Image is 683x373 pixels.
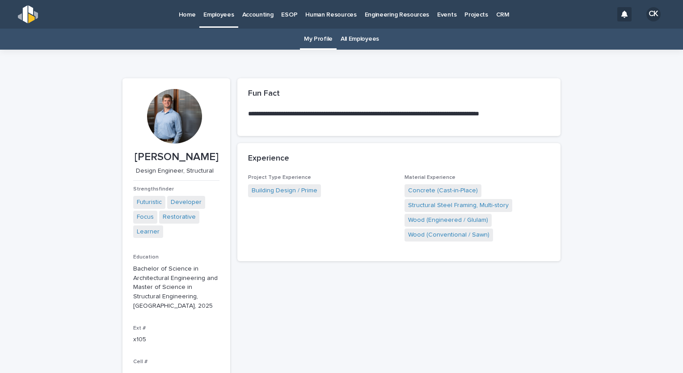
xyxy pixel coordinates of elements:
img: s5b5MGTdWwFoU4EDV7nw [18,5,38,23]
span: Project Type Experience [248,175,311,180]
a: My Profile [304,29,333,50]
span: Ext # [133,326,146,331]
span: Strengthsfinder [133,186,174,192]
p: Design Engineer, Structural [133,167,216,175]
h2: Experience [248,154,289,164]
span: Education [133,254,159,260]
a: Focus [137,212,154,222]
a: x105 [133,336,146,343]
a: Wood (Engineered / Glulam) [408,216,488,225]
a: Restorative [163,212,196,222]
p: Bachelor of Science in Architectural Engineering and Master of Science in Structural Engineering,... [133,264,219,311]
a: Building Design / Prime [252,186,317,195]
a: All Employees [341,29,379,50]
a: Learner [137,227,160,237]
a: Structural Steel Framing, Multi-story [408,201,509,210]
a: Developer [171,198,202,207]
a: Futuristic [137,198,162,207]
span: Cell # [133,359,148,365]
h2: Fun Fact [248,89,280,99]
div: CK [646,7,661,21]
a: Concrete (Cast-in-Place) [408,186,478,195]
p: [PERSON_NAME] [133,151,219,164]
a: Wood (Conventional / Sawn) [408,230,489,240]
span: Material Experience [405,175,455,180]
